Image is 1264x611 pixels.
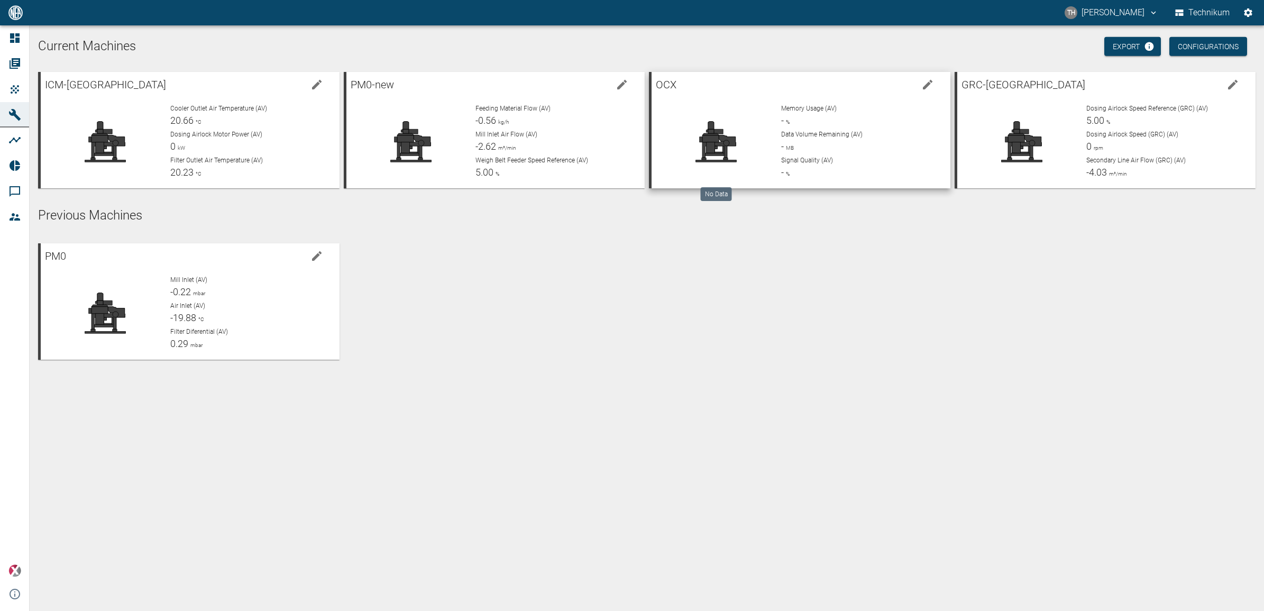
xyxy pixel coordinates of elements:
[170,286,191,297] span: -0.22
[656,78,676,91] span: OCX
[475,167,493,178] span: 5.00
[8,564,21,577] img: Xplore Logo
[1239,3,1258,22] button: Settings
[306,245,327,267] button: edit machine
[38,38,1256,55] h1: Current Machines
[1086,105,1208,112] span: Dosing Airlock Speed Reference (GRC) (AV)
[170,115,194,126] span: 20.66
[194,171,201,177] span: °C
[955,72,1256,188] a: GRC-[GEOGRAPHIC_DATA]edit machineDosing Airlock Speed Reference (GRC) (AV)5.00%Dosing Airlock Spe...
[344,72,645,188] a: PM0-newedit machineFeeding Material Flow (AV)-0.56kg/hMill Inlet Air Flow (AV)-2.62m³/minWeigh Be...
[170,141,176,152] span: 0
[1144,41,1155,52] svg: Now with HF Export
[1086,131,1178,138] span: Dosing Airlock Speed (GRC) (AV)
[38,207,1256,224] h5: Previous Machines
[45,250,66,262] span: PM0
[1107,171,1127,177] span: m³/min
[784,171,790,177] span: %
[7,5,24,20] img: logo
[196,316,204,322] span: °C
[649,72,950,188] a: OCXedit machineMemory Usage (AV)-%Data Volume Remaining (AV)-MBSignal Quality (AV)-%
[1169,37,1247,57] button: Configurations
[170,167,194,178] span: 20.23
[1092,145,1103,151] span: rpm
[475,115,496,126] span: -0.56
[170,338,188,349] span: 0.29
[1222,74,1243,95] button: edit machine
[188,342,203,348] span: mbar
[784,119,790,125] span: %
[1104,119,1110,125] span: %
[611,74,633,95] button: edit machine
[194,119,201,125] span: °C
[496,145,516,151] span: m³/min
[475,105,551,112] span: Feeding Material Flow (AV)
[1063,3,1160,22] button: thomas.hosten@neuman-esser.de
[475,131,537,138] span: Mill Inlet Air Flow (AV)
[781,141,784,152] span: -
[1086,141,1092,152] span: 0
[191,290,205,296] span: mbar
[961,78,1085,91] span: GRC-[GEOGRAPHIC_DATA]
[493,171,499,177] span: %
[170,302,205,309] span: Air Inlet (AV)
[351,78,394,91] span: PM0-new
[701,187,732,201] div: No Data
[170,276,207,284] span: Mill Inlet (AV)
[45,78,166,91] span: ICM-[GEOGRAPHIC_DATA]
[1173,3,1232,22] button: Technikum
[781,105,837,112] span: Memory Usage (AV)
[170,105,267,112] span: Cooler Outlet Air Temperature (AV)
[784,145,794,151] span: MB
[38,243,340,360] a: PM0edit machineMill Inlet (AV)-0.22mbarAir Inlet (AV)-19.88°CFilter Diferential (AV)0.29mbar
[170,312,196,323] span: -19.88
[781,157,833,164] span: Signal Quality (AV)
[38,72,340,188] a: ICM-[GEOGRAPHIC_DATA]edit machineCooler Outlet Air Temperature (AV)20.66°CDosing Airlock Motor Po...
[496,119,509,125] span: kg/h
[170,328,228,335] span: Filter Diferential (AV)
[1086,167,1107,178] span: -4.03
[917,74,938,95] button: edit machine
[306,74,327,95] button: edit machine
[475,141,496,152] span: -2.62
[1065,6,1077,19] div: TH
[170,131,262,138] span: Dosing Airlock Motor Power (AV)
[781,167,784,178] span: -
[781,131,863,138] span: Data Volume Remaining (AV)
[176,145,185,151] span: kW
[1086,157,1186,164] span: Secondary Line Air Flow (GRC) (AV)
[170,157,263,164] span: Filter Outlet Air Temperature (AV)
[475,157,588,164] span: Weigh Belt Feeder Speed Reference (AV)
[1086,115,1104,126] span: 5.00
[781,115,784,126] span: -
[1104,37,1161,57] a: Export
